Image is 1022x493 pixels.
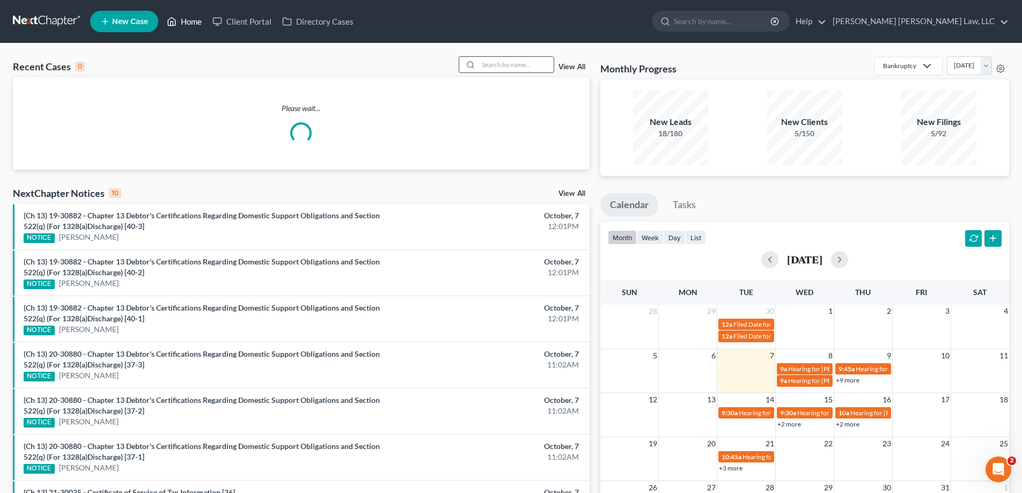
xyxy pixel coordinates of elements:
[998,393,1009,406] span: 18
[75,62,85,71] div: 0
[679,288,697,297] span: Mon
[823,437,834,450] span: 22
[24,418,55,428] div: NOTICE
[59,416,119,427] a: [PERSON_NAME]
[648,393,658,406] span: 12
[973,288,987,297] span: Sat
[24,233,55,243] div: NOTICE
[401,256,579,267] div: October, 7
[839,409,849,417] span: 10a
[59,462,119,473] a: [PERSON_NAME]
[24,303,380,323] a: (Ch 13) 19-30882 - Chapter 13 Debtor's Certifications Regarding Domestic Support Obligations and ...
[839,365,855,373] span: 9:45a
[608,230,637,245] button: month
[112,18,148,26] span: New Case
[883,61,916,70] div: Bankruptcy
[787,254,822,265] h2: [DATE]
[901,116,976,128] div: New Filings
[764,393,775,406] span: 14
[277,12,359,31] a: Directory Cases
[479,57,554,72] input: Search by name...
[109,188,121,198] div: 10
[663,193,705,217] a: Tasks
[401,452,579,462] div: 11:02AM
[767,116,842,128] div: New Clients
[664,230,686,245] button: day
[764,305,775,318] span: 30
[790,12,826,31] a: Help
[24,349,380,369] a: (Ch 13) 20-30880 - Chapter 13 Debtor's Certifications Regarding Domestic Support Obligations and ...
[764,437,775,450] span: 21
[916,288,927,297] span: Fri
[648,437,658,450] span: 19
[944,305,951,318] span: 3
[24,326,55,335] div: NOTICE
[881,437,892,450] span: 23
[161,12,207,31] a: Home
[856,365,939,373] span: Hearing for [PERSON_NAME]
[401,267,579,278] div: 12:01PM
[827,305,834,318] span: 1
[998,437,1009,450] span: 25
[986,457,1011,482] iframe: Intercom live chat
[633,116,708,128] div: New Leads
[850,409,934,417] span: Hearing for [PERSON_NAME]
[823,393,834,406] span: 15
[59,324,119,335] a: [PERSON_NAME]
[886,305,892,318] span: 2
[722,453,741,461] span: 10:45a
[886,349,892,362] span: 9
[13,60,85,73] div: Recent Cases
[706,393,717,406] span: 13
[13,187,121,200] div: NextChapter Notices
[901,128,976,139] div: 5/92
[674,11,772,31] input: Search by name...
[637,230,664,245] button: week
[401,406,579,416] div: 11:02AM
[719,464,742,472] a: +3 more
[722,409,738,417] span: 9:30a
[622,288,637,297] span: Sun
[733,332,823,340] span: Filed Date for [PERSON_NAME]
[59,278,119,289] a: [PERSON_NAME]
[769,349,775,362] span: 7
[686,230,706,245] button: list
[24,372,55,381] div: NOTICE
[558,190,585,197] a: View All
[742,453,826,461] span: Hearing for [PERSON_NAME]
[827,12,1009,31] a: [PERSON_NAME] [PERSON_NAME] Law, LLC
[788,377,872,385] span: Hearing for [PERSON_NAME]
[648,305,658,318] span: 28
[24,395,380,415] a: (Ch 13) 20-30880 - Chapter 13 Debtor's Certifications Regarding Domestic Support Obligations and ...
[401,395,579,406] div: October, 7
[733,320,823,328] span: Filed Date for [PERSON_NAME]
[780,409,796,417] span: 9:30a
[706,305,717,318] span: 29
[797,409,974,417] span: Hearing for [US_STATE] Safety Association of Timbermen - Self I
[780,365,787,373] span: 9a
[722,332,732,340] span: 12a
[59,232,119,242] a: [PERSON_NAME]
[940,393,951,406] span: 17
[940,437,951,450] span: 24
[836,420,859,428] a: +2 more
[401,359,579,370] div: 11:02AM
[24,211,380,231] a: (Ch 13) 19-30882 - Chapter 13 Debtor's Certifications Regarding Domestic Support Obligations and ...
[401,221,579,232] div: 12:01PM
[710,349,717,362] span: 6
[401,313,579,324] div: 12:01PM
[13,103,590,114] p: Please wait...
[855,288,871,297] span: Thu
[722,320,732,328] span: 12a
[788,365,872,373] span: Hearing for [PERSON_NAME]
[633,128,708,139] div: 18/180
[652,349,658,362] span: 5
[836,376,859,384] a: +9 more
[998,349,1009,362] span: 11
[59,370,119,381] a: [PERSON_NAME]
[401,349,579,359] div: October, 7
[207,12,277,31] a: Client Portal
[780,377,787,385] span: 9a
[940,349,951,362] span: 10
[739,409,915,417] span: Hearing for [US_STATE] Safety Association of Timbermen - Self I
